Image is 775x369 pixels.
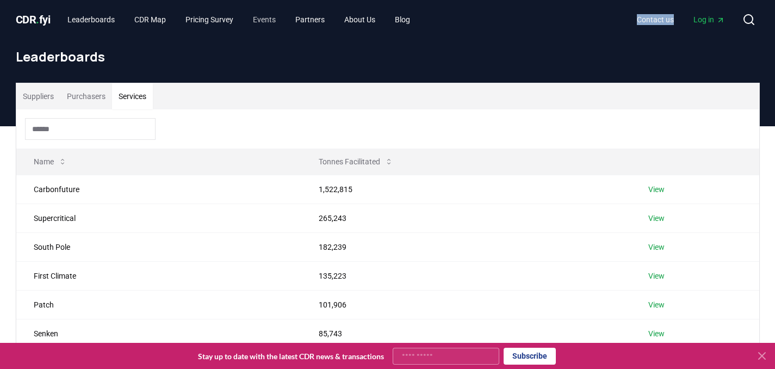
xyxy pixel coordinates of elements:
[25,151,76,173] button: Name
[648,270,665,281] a: View
[310,151,402,173] button: Tonnes Facilitated
[386,10,419,29] a: Blog
[301,232,631,261] td: 182,239
[126,10,175,29] a: CDR Map
[648,242,665,253] a: View
[16,319,302,348] td: Senken
[16,232,302,261] td: South Pole
[16,83,60,109] button: Suppliers
[16,175,302,204] td: Carbonfuture
[16,261,302,290] td: First Climate
[59,10,123,29] a: Leaderboards
[301,175,631,204] td: 1,522,815
[112,83,153,109] button: Services
[628,10,734,29] nav: Main
[60,83,112,109] button: Purchasers
[301,261,631,290] td: 135,223
[16,290,302,319] td: Patch
[16,204,302,232] td: Supercritical
[16,13,51,26] span: CDR fyi
[16,48,760,65] h1: Leaderboards
[648,299,665,310] a: View
[244,10,284,29] a: Events
[693,14,725,25] span: Log in
[287,10,333,29] a: Partners
[648,184,665,195] a: View
[685,10,734,29] a: Log in
[648,328,665,339] a: View
[648,213,665,224] a: View
[177,10,242,29] a: Pricing Survey
[59,10,419,29] nav: Main
[336,10,384,29] a: About Us
[301,204,631,232] td: 265,243
[301,319,631,348] td: 85,743
[36,13,39,26] span: .
[16,12,51,27] a: CDR.fyi
[301,290,631,319] td: 101,906
[628,10,683,29] a: Contact us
